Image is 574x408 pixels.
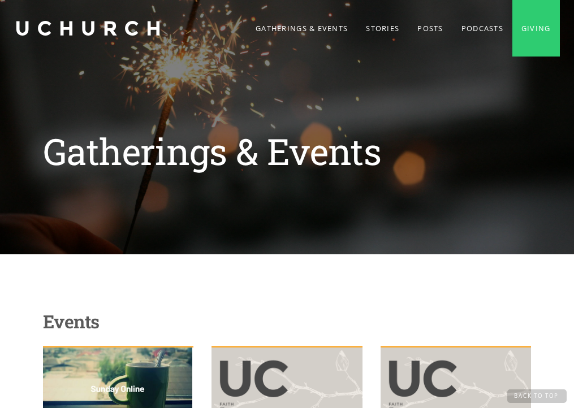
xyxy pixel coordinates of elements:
[507,389,567,403] a: Back to Top
[43,128,531,173] h1: Gatherings & Events
[43,311,531,332] h2: Events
